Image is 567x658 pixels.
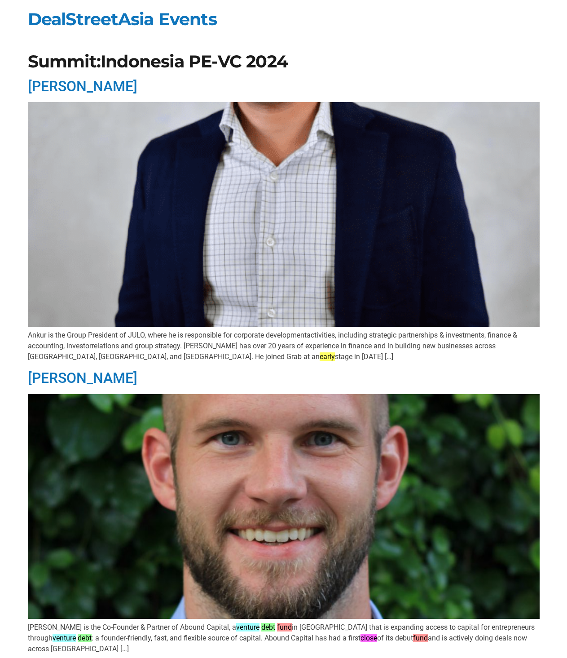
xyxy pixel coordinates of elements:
font: debt [78,634,92,642]
font: venture [236,623,259,631]
font: early [320,352,335,361]
p: Ankur is the Group President of JULO, where he is responsible for corporate developmentactivities... [28,330,540,362]
font: debt [261,623,275,631]
span: Indonesia PE-VC 2024 [101,51,288,72]
a: [PERSON_NAME] [28,369,137,387]
a: [PERSON_NAME] [28,78,137,95]
a: DealStreetAsia Events [28,9,217,30]
font: venture [53,634,76,642]
h1: Summit: [28,53,540,70]
font: fund [413,634,428,642]
p: [PERSON_NAME] is the Co-Founder & Partner of Abound Capital, a in [GEOGRAPHIC_DATA] that is expan... [28,622,540,654]
font: fund [277,623,292,631]
font: close [360,634,377,642]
